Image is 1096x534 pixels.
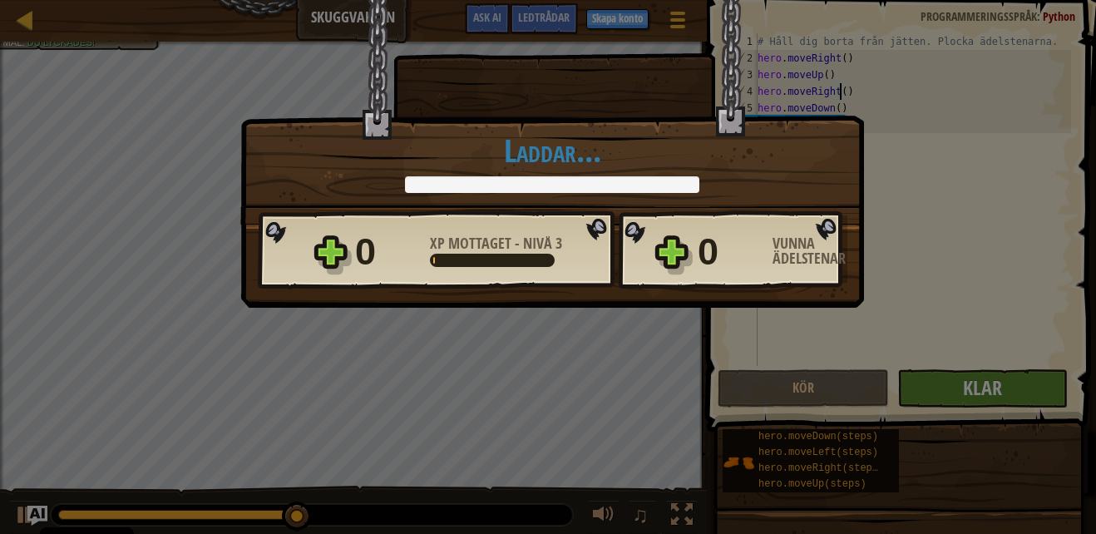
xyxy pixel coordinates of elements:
[355,225,420,279] div: 0
[555,233,562,254] span: 3
[258,133,847,168] h1: Laddar...
[430,233,515,254] span: XP mottaget
[520,233,555,254] span: Nivå
[430,236,562,251] div: -
[773,236,847,266] div: Vunna ädelstenar
[698,225,763,279] div: 0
